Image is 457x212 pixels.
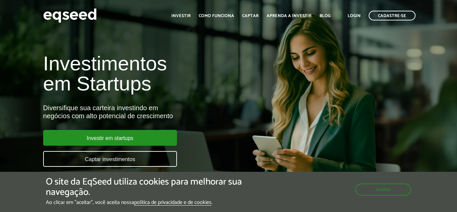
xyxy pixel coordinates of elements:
[369,11,416,20] a: Cadastre-se
[46,177,265,198] h5: O site da EqSeed utiliza cookies para melhorar sua navegação.
[43,151,177,167] a: Captar investimentos
[43,130,177,146] a: Investir em startups
[134,200,211,206] a: política de privacidade e de cookies
[43,7,97,24] img: EqSeed
[43,54,262,94] h1: Investimentos em Startups
[319,14,331,18] a: Blog
[267,14,311,18] a: Aprenda a investir
[199,14,234,18] a: Como funciona
[43,104,262,120] div: Diversifique sua carteira investindo em negócios com alto potencial de crescimento
[242,14,259,18] a: Captar
[348,14,361,18] a: Login
[46,199,265,206] p: Ao clicar em "aceitar", você aceita nossa .
[355,184,411,196] button: Aceitar
[171,14,191,18] a: Investir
